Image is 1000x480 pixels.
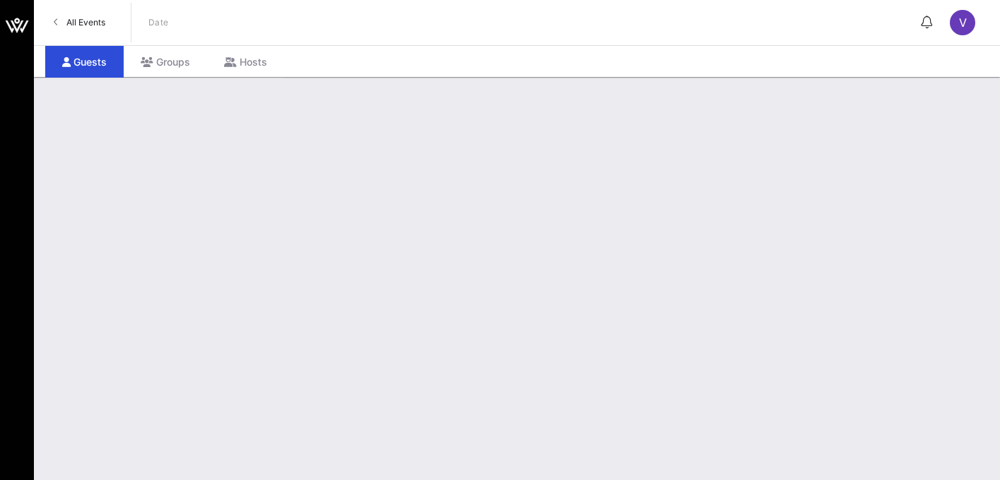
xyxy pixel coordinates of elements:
[148,16,169,30] p: Date
[959,16,967,30] span: V
[66,17,105,28] span: All Events
[207,46,284,78] div: Hosts
[45,46,124,78] div: Guests
[45,11,114,34] a: All Events
[124,46,207,78] div: Groups
[950,10,975,35] div: V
